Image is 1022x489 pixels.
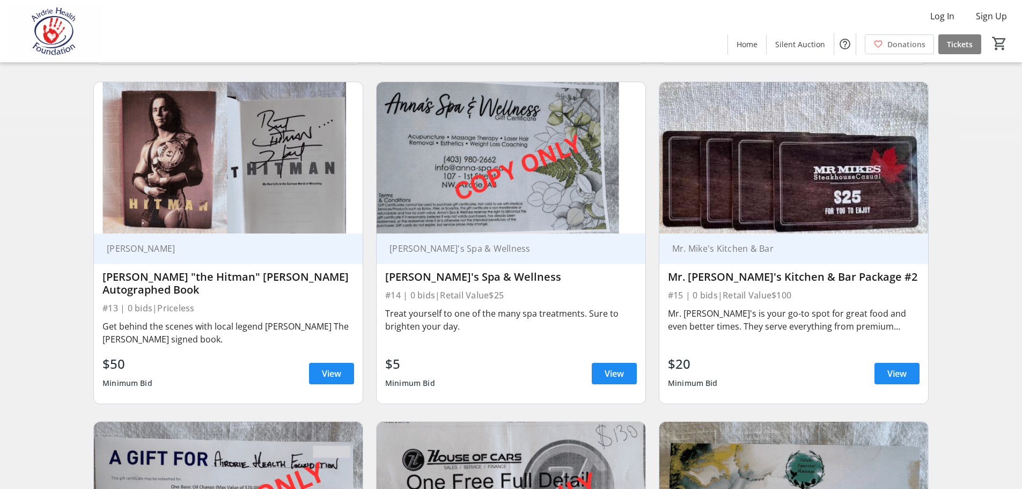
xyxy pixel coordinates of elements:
[592,363,637,384] a: View
[930,10,954,23] span: Log In
[922,8,963,25] button: Log In
[385,288,637,303] div: #14 | 0 bids | Retail Value $25
[377,82,645,233] img: Anna's Spa & Wellness
[967,8,1016,25] button: Sign Up
[102,354,152,374] div: $50
[737,39,758,50] span: Home
[102,320,354,346] div: Get behind the scenes with local legend [PERSON_NAME] The [PERSON_NAME] signed book.
[385,374,435,393] div: Minimum Bid
[6,4,102,58] img: Airdrie Health Foundation's Logo
[767,34,834,54] a: Silent Auction
[668,243,907,254] div: Mr. Mike's Kitchen & Bar
[94,82,363,233] img: Brett "the Hitman" Hart Autographed Book
[668,354,718,374] div: $20
[865,34,934,54] a: Donations
[605,367,624,380] span: View
[102,374,152,393] div: Minimum Bid
[775,39,825,50] span: Silent Auction
[887,367,907,380] span: View
[309,363,354,384] a: View
[385,354,435,374] div: $5
[728,34,766,54] a: Home
[990,34,1009,53] button: Cart
[102,271,354,296] div: [PERSON_NAME] "the Hitman" [PERSON_NAME] Autographed Book
[322,367,341,380] span: View
[102,301,354,316] div: #13 | 0 bids | Priceless
[668,288,920,303] div: #15 | 0 bids | Retail Value $100
[887,39,925,50] span: Donations
[938,34,981,54] a: Tickets
[385,243,624,254] div: [PERSON_NAME]'s Spa & Wellness
[659,82,928,233] img: Mr. Mike's Kitchen & Bar Package #2
[668,307,920,333] div: Mr. [PERSON_NAME]'s is your go-to spot for great food and even better times. They serve everythin...
[668,271,920,283] div: Mr. [PERSON_NAME]'s Kitchen & Bar Package #2
[385,271,637,283] div: [PERSON_NAME]'s Spa & Wellness
[834,33,856,55] button: Help
[385,307,637,333] div: Treat yourself to one of the many spa treatments. Sure to brighten your day.
[102,243,341,254] div: [PERSON_NAME]
[947,39,973,50] span: Tickets
[976,10,1007,23] span: Sign Up
[668,374,718,393] div: Minimum Bid
[874,363,920,384] a: View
